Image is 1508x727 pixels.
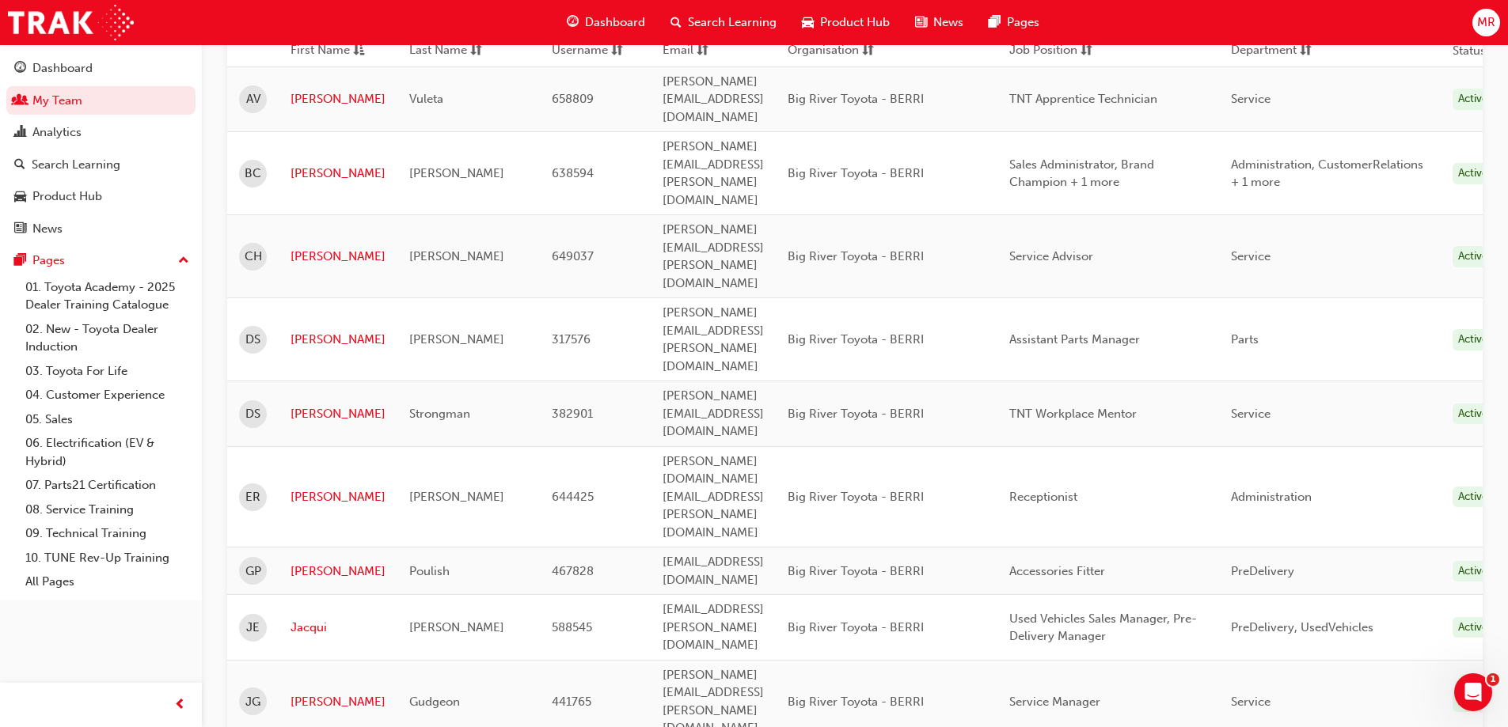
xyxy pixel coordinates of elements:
[862,41,874,61] span: sorting-icon
[470,41,482,61] span: sorting-icon
[409,41,496,61] button: Last Namesorting-icon
[933,13,963,32] span: News
[552,407,593,421] span: 382901
[409,620,504,634] span: [PERSON_NAME]
[6,51,196,246] button: DashboardMy TeamAnalyticsSearch LearningProduct HubNews
[291,693,386,711] a: [PERSON_NAME]
[567,13,579,32] span: guage-icon
[663,41,693,61] span: Email
[291,41,378,61] button: First Nameasc-icon
[1007,13,1039,32] span: Pages
[245,693,260,711] span: JG
[19,359,196,384] a: 03. Toyota For Life
[32,156,120,174] div: Search Learning
[19,431,196,473] a: 06. Electrification (EV & Hybrid)
[788,166,924,180] span: Big River Toyota - BERRI
[409,92,443,106] span: Vuleta
[14,190,26,204] span: car-icon
[291,488,386,506] a: [PERSON_NAME]
[19,275,196,317] a: 01. Toyota Academy - 2025 Dealer Training Catalogue
[1453,42,1486,60] th: Status
[552,620,592,634] span: 588545
[788,564,924,578] span: Big River Toyota - BERRI
[552,249,594,263] span: 649037
[663,555,764,587] span: [EMAIL_ADDRESS][DOMAIN_NAME]
[788,407,924,421] span: Big River Toyota - BERRI
[902,6,976,39] a: news-iconNews
[1009,157,1154,190] span: Sales Administrator, Brand Champion + 1 more
[1009,407,1137,421] span: TNT Workplace Mentor
[670,13,682,32] span: search-icon
[802,13,814,32] span: car-icon
[6,246,196,275] button: Pages
[246,619,260,637] span: JE
[663,305,764,373] span: [PERSON_NAME][EMAIL_ADDRESS][PERSON_NAME][DOMAIN_NAME]
[663,454,764,540] span: [PERSON_NAME][DOMAIN_NAME][EMAIL_ADDRESS][PERSON_NAME][DOMAIN_NAME]
[19,317,196,359] a: 02. New - Toyota Dealer Induction
[788,249,924,263] span: Big River Toyota - BERRI
[14,158,25,172] span: search-icon
[1231,41,1297,61] span: Department
[6,214,196,244] a: News
[788,620,924,634] span: Big River Toyota - BERRI
[291,562,386,581] a: [PERSON_NAME]
[688,13,777,32] span: Search Learning
[32,252,65,270] div: Pages
[245,405,260,423] span: DS
[1009,564,1105,578] span: Accessories Fitter
[1009,249,1093,263] span: Service Advisor
[1231,695,1271,709] span: Service
[1081,41,1092,61] span: sorting-icon
[19,498,196,522] a: 08. Service Training
[585,13,645,32] span: Dashboard
[1231,564,1294,578] span: PreDelivery
[1009,695,1100,709] span: Service Manager
[291,619,386,637] a: Jacqui
[8,5,134,40] img: Trak
[1231,407,1271,421] span: Service
[6,86,196,115] a: My Team
[1453,163,1494,184] div: Active
[6,118,196,147] a: Analytics
[658,6,789,39] a: search-iconSearch Learning
[554,6,658,39] a: guage-iconDashboard
[291,405,386,423] a: [PERSON_NAME]
[245,488,260,506] span: ER
[552,332,591,346] span: 317576
[788,41,859,61] span: Organisation
[409,332,504,346] span: [PERSON_NAME]
[788,490,924,504] span: Big River Toyota - BERRI
[291,331,386,349] a: [PERSON_NAME]
[663,139,764,207] span: [PERSON_NAME][EMAIL_ADDRESS][PERSON_NAME][DOMAIN_NAME]
[32,187,102,206] div: Product Hub
[409,564,450,578] span: Poulish
[1453,487,1494,508] div: Active
[291,41,350,61] span: First Name
[552,490,594,504] span: 644425
[245,331,260,349] span: DS
[291,90,386,108] a: [PERSON_NAME]
[1453,617,1494,638] div: Active
[1009,41,1077,61] span: Job Position
[14,126,26,140] span: chart-icon
[19,383,196,407] a: 04. Customer Experience
[552,41,608,61] span: Username
[245,165,261,183] span: BC
[6,182,196,211] a: Product Hub
[353,41,365,61] span: asc-icon
[1453,403,1494,425] div: Active
[663,222,764,290] span: [PERSON_NAME][EMAIL_ADDRESS][PERSON_NAME][DOMAIN_NAME]
[663,41,750,61] button: Emailsorting-icon
[1472,9,1500,36] button: MR
[291,165,386,183] a: [PERSON_NAME]
[1231,157,1423,190] span: Administration, CustomerRelations + 1 more
[14,222,26,237] span: news-icon
[19,546,196,570] a: 10. TUNE Rev-Up Training
[409,695,460,709] span: Gudgeon
[1009,612,1197,644] span: Used Vehicles Sales Manager, Pre-Delivery Manager
[291,248,386,266] a: [PERSON_NAME]
[1009,490,1077,504] span: Receptionist
[409,166,504,180] span: [PERSON_NAME]
[788,695,924,709] span: Big River Toyota - BERRI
